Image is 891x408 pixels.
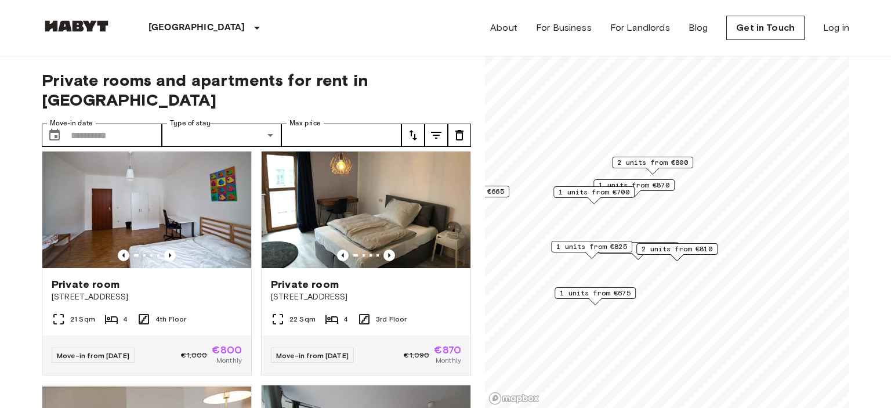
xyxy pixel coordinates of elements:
[559,187,629,197] span: 1 units from €700
[560,288,631,298] span: 1 units from €675
[636,243,718,261] div: Map marker
[425,124,448,147] button: tune
[181,350,207,360] span: €1,000
[42,129,251,268] img: Marketing picture of unit DE-02-001-02M
[289,118,321,128] label: Max price
[42,20,111,32] img: Habyt
[642,244,712,254] span: 2 units from €810
[52,277,119,291] span: Private room
[597,242,679,260] div: Map marker
[617,157,688,168] span: 2 units from €800
[155,314,186,324] span: 4th Floor
[433,186,504,197] span: 1 units from €665
[553,186,635,204] div: Map marker
[376,314,407,324] span: 3rd Floor
[343,314,348,324] span: 4
[57,351,129,360] span: Move-in from [DATE]
[123,314,128,324] span: 4
[823,21,849,35] a: Log in
[603,243,673,253] span: 1 units from €810
[436,355,461,366] span: Monthly
[551,241,632,259] div: Map marker
[148,21,245,35] p: [GEOGRAPHIC_DATA]
[42,70,471,110] span: Private rooms and apartments for rent in [GEOGRAPHIC_DATA]
[599,180,669,190] span: 1 units from €870
[50,118,93,128] label: Move-in date
[43,124,66,147] button: Choose date
[262,129,470,268] img: Marketing picture of unit DE-02-010-001-02HF
[212,345,242,355] span: €800
[689,21,708,35] a: Blog
[556,241,627,252] span: 1 units from €825
[337,250,349,261] button: Previous image
[448,124,471,147] button: tune
[276,351,349,360] span: Move-in from [DATE]
[42,128,252,375] a: Marketing picture of unit DE-02-001-02MPrevious imagePrevious imagePrivate room[STREET_ADDRESS]21...
[261,128,471,375] a: Marketing picture of unit DE-02-010-001-02HFPrevious imagePrevious imagePrivate room[STREET_ADDRE...
[610,21,670,35] a: For Landlords
[555,287,636,305] div: Map marker
[434,345,461,355] span: €870
[726,16,805,40] a: Get in Touch
[488,392,539,405] a: Mapbox logo
[216,355,242,366] span: Monthly
[271,291,461,303] span: [STREET_ADDRESS]
[70,314,95,324] span: 21 Sqm
[164,250,176,261] button: Previous image
[271,277,339,291] span: Private room
[490,21,517,35] a: About
[404,350,429,360] span: €1,090
[383,250,395,261] button: Previous image
[536,21,592,35] a: For Business
[593,179,675,197] div: Map marker
[612,157,693,175] div: Map marker
[170,118,211,128] label: Type of stay
[289,314,316,324] span: 22 Sqm
[401,124,425,147] button: tune
[52,291,242,303] span: [STREET_ADDRESS]
[118,250,129,261] button: Previous image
